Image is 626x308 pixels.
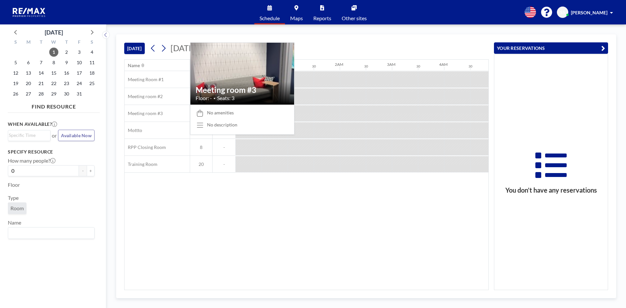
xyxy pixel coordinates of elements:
button: [DATE] [124,43,145,54]
div: 30 [416,64,420,68]
span: Thursday, October 2, 2025 [62,48,71,57]
span: Sunday, October 26, 2025 [11,89,20,98]
div: 30 [312,64,316,68]
h3: Specify resource [8,149,95,155]
div: No description [207,122,237,128]
div: Search for option [8,130,50,140]
span: - [213,144,235,150]
div: S [9,38,22,47]
span: Friday, October 10, 2025 [75,58,84,67]
div: 30 [469,64,472,68]
span: Meeting room #3 [125,110,163,116]
input: Search for option [9,132,47,139]
span: Tuesday, October 21, 2025 [37,79,46,88]
label: Floor [8,182,20,188]
div: Search for option [8,227,94,239]
span: Tuesday, October 14, 2025 [37,68,46,78]
img: organization-logo [10,6,48,19]
div: T [60,38,73,47]
span: Thursday, October 9, 2025 [62,58,71,67]
span: 20 [190,161,212,167]
div: 3AM [387,62,395,67]
span: Meeting Room #1 [125,77,164,82]
span: [DATE] [171,43,196,53]
div: 4AM [439,62,448,67]
span: Sunday, October 12, 2025 [11,68,20,78]
div: S [85,38,98,47]
span: Friday, October 17, 2025 [75,68,84,78]
span: Thursday, October 30, 2025 [62,89,71,98]
span: Meeting room #2 [125,94,163,99]
span: Seats: 3 [217,95,234,101]
span: SS [560,9,565,15]
div: M [22,38,35,47]
div: 30 [364,64,368,68]
span: Floor: - [196,95,212,101]
span: Other sites [342,16,367,21]
span: [PERSON_NAME] [571,10,607,15]
img: resource-image [190,5,294,143]
span: Maps [290,16,303,21]
span: RPP Closing Room [125,144,166,150]
button: - [79,165,87,176]
span: Friday, October 24, 2025 [75,79,84,88]
span: Sunday, October 19, 2025 [11,79,20,88]
span: Saturday, October 25, 2025 [87,79,97,88]
div: T [35,38,48,47]
span: Available Now [61,133,92,138]
span: • [214,96,216,100]
span: - [213,161,235,167]
input: Search for option [9,229,91,237]
span: Friday, October 31, 2025 [75,89,84,98]
span: Friday, October 3, 2025 [75,48,84,57]
span: Reports [313,16,331,21]
div: Name [128,63,140,68]
span: Monday, October 27, 2025 [24,89,33,98]
h2: Meeting room #3 [196,85,289,95]
span: Monday, October 6, 2025 [24,58,33,67]
span: Tuesday, October 28, 2025 [37,89,46,98]
button: + [87,165,95,176]
span: Schedule [260,16,280,21]
button: Available Now [58,130,95,141]
span: Thursday, October 16, 2025 [62,68,71,78]
span: Saturday, October 4, 2025 [87,48,97,57]
span: Sunday, October 5, 2025 [11,58,20,67]
h4: FIND RESOURCE [8,101,100,110]
h3: You don’t have any reservations [494,186,608,194]
div: 2AM [335,62,343,67]
span: Monday, October 13, 2025 [24,68,33,78]
label: How many people? [8,157,55,164]
span: Saturday, October 18, 2025 [87,68,97,78]
span: Wednesday, October 1, 2025 [49,48,58,57]
div: [DATE] [45,28,63,37]
div: W [48,38,60,47]
span: Wednesday, October 15, 2025 [49,68,58,78]
span: Wednesday, October 8, 2025 [49,58,58,67]
span: or [52,132,57,139]
span: Mottto [125,127,142,133]
span: No amenities [207,110,234,116]
span: Tuesday, October 7, 2025 [37,58,46,67]
label: Type [8,195,19,201]
span: Saturday, October 11, 2025 [87,58,97,67]
span: Thursday, October 23, 2025 [62,79,71,88]
span: 8 [190,144,212,150]
div: F [73,38,85,47]
span: Room [10,205,24,212]
label: Name [8,219,21,226]
span: Training Room [125,161,157,167]
button: YOUR RESERVATIONS [494,42,608,54]
span: Wednesday, October 22, 2025 [49,79,58,88]
span: Wednesday, October 29, 2025 [49,89,58,98]
span: Monday, October 20, 2025 [24,79,33,88]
